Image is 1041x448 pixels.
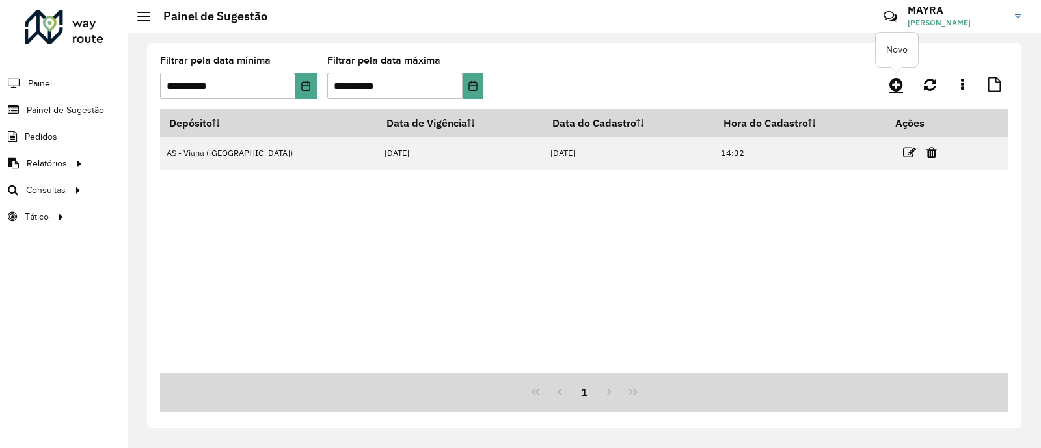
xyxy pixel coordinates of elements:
[377,109,543,137] th: Data de Vigência
[27,103,104,117] span: Painel de Sugestão
[572,380,597,404] button: 1
[327,53,440,68] label: Filtrar pela data máxima
[295,73,316,99] button: Choose Date
[903,144,916,161] a: Editar
[160,109,377,137] th: Depósito
[26,183,66,197] span: Consultas
[160,53,271,68] label: Filtrar pela data mínima
[25,130,57,144] span: Pedidos
[160,137,377,170] td: AS - Viana ([GEOGRAPHIC_DATA])
[27,157,67,170] span: Relatórios
[150,9,267,23] h2: Painel de Sugestão
[463,73,483,99] button: Choose Date
[926,144,937,161] a: Excluir
[886,109,964,137] th: Ações
[876,33,918,67] div: Novo
[25,210,49,224] span: Tático
[28,77,52,90] span: Painel
[377,137,543,170] td: [DATE]
[714,109,886,137] th: Hora do Cadastro
[714,137,886,170] td: 14:32
[876,3,904,31] a: Contato Rápido
[543,109,714,137] th: Data do Cadastro
[543,137,714,170] td: [DATE]
[908,17,1005,29] span: [PERSON_NAME]
[908,4,1005,16] h3: MAYRA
